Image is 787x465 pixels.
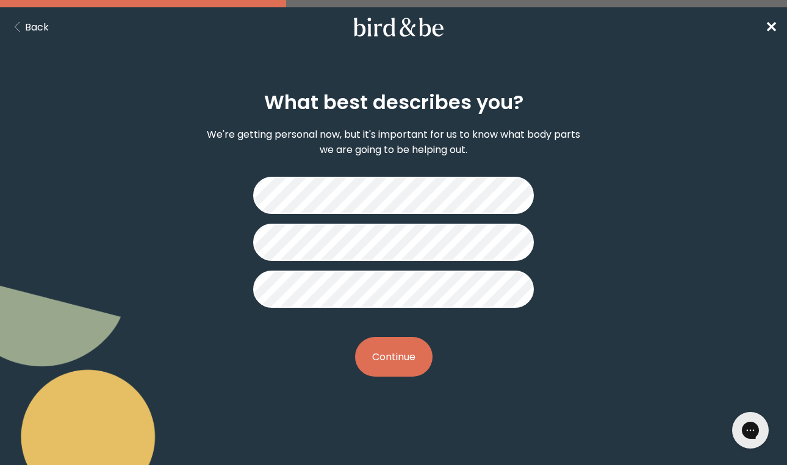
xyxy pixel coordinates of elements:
[726,408,775,453] iframe: Gorgias live chat messenger
[207,127,581,157] p: We're getting personal now, but it's important for us to know what body parts we are going to be ...
[264,88,523,117] h2: What best describes you?
[765,16,777,38] a: ✕
[765,17,777,37] span: ✕
[355,337,433,377] button: Continue
[10,20,49,35] button: Back Button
